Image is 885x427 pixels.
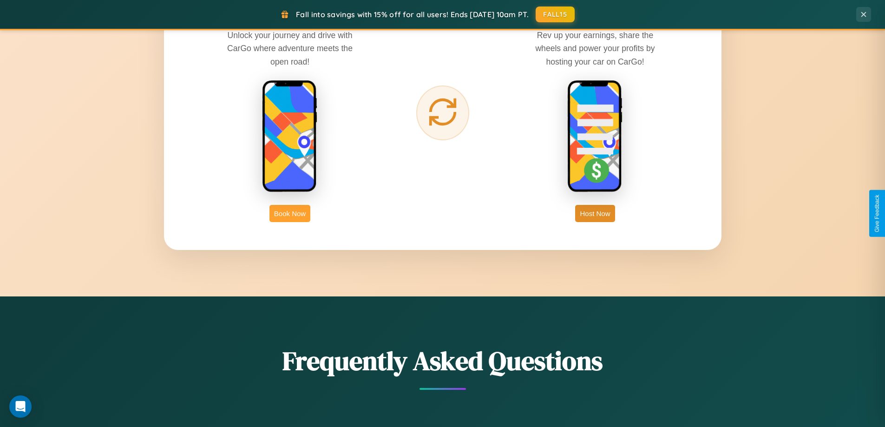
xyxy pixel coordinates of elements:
div: Open Intercom Messenger [9,395,32,418]
span: Fall into savings with 15% off for all users! Ends [DATE] 10am PT. [296,10,529,19]
p: Rev up your earnings, share the wheels and power your profits by hosting your car on CarGo! [525,29,665,68]
p: Unlock your journey and drive with CarGo where adventure meets the open road! [220,29,360,68]
img: host phone [567,80,623,193]
button: Host Now [575,205,615,222]
img: rent phone [262,80,318,193]
div: Give Feedback [874,195,880,232]
button: Book Now [269,205,310,222]
h2: Frequently Asked Questions [164,343,721,379]
button: FALL15 [536,7,575,22]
